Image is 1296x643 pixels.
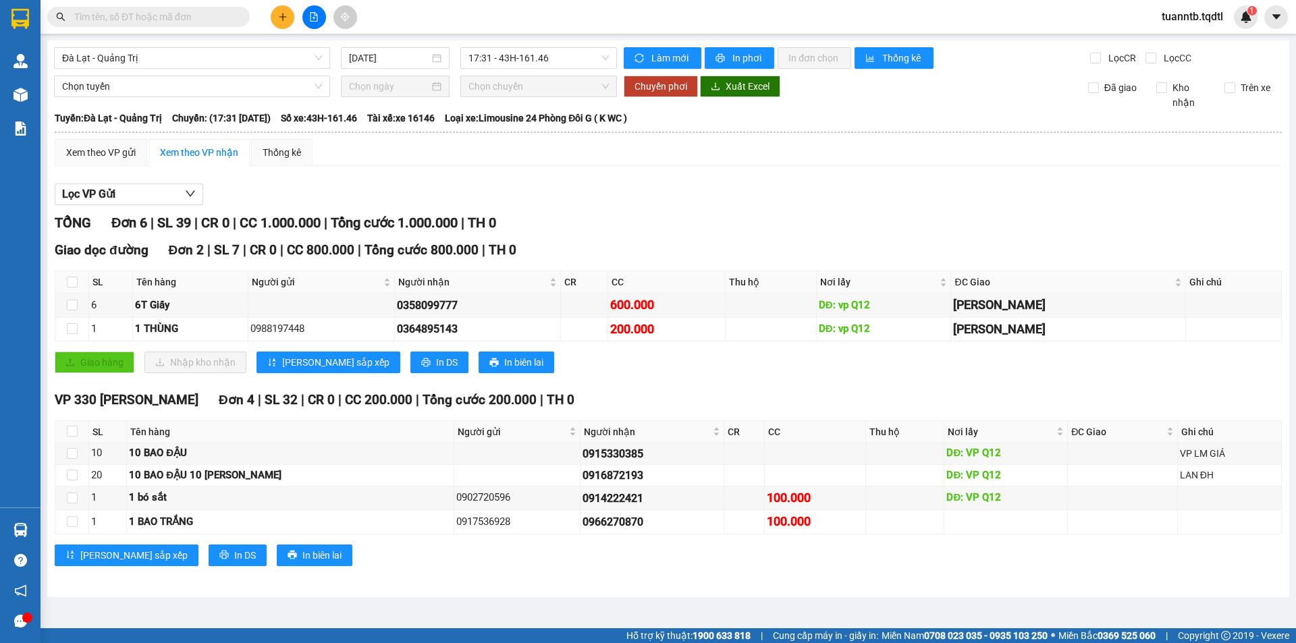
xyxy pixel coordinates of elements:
span: | [482,242,485,258]
span: Chuyến: (17:31 [DATE]) [172,111,271,125]
span: message [14,615,27,627]
img: solution-icon [13,121,28,136]
button: sort-ascending[PERSON_NAME] sắp xếp [256,352,400,373]
input: Chọn ngày [349,79,429,94]
div: 10 BAO ĐẬU 10 [PERSON_NAME] [129,468,452,484]
div: 10 BAO ĐẬU [129,445,452,462]
span: Nơi lấy [948,424,1054,439]
div: 600.000 [610,296,723,314]
span: printer [421,358,431,368]
span: Người gửi [252,275,381,289]
span: 1 [1249,6,1254,16]
span: In DS [436,355,458,370]
span: Kho nhận [1167,80,1214,110]
span: plus [278,12,288,22]
div: 100.000 [767,512,863,531]
th: Ghi chú [1186,271,1282,293]
th: Tên hàng [133,271,248,293]
span: notification [14,584,27,597]
span: | [461,215,464,231]
button: downloadXuất Excel [700,76,780,97]
div: 100.000 [767,488,863,507]
button: In đơn chọn [778,47,851,69]
button: aim [333,5,357,29]
th: Thu hộ [866,421,945,443]
span: [PERSON_NAME] sắp xếp [282,355,389,370]
span: 17:31 - 43H-161.46 [468,48,609,68]
span: ĐC Giao [954,275,1171,289]
span: Đơn 6 [111,215,147,231]
div: 1 [91,321,130,337]
button: printerIn biên lai [277,544,352,566]
span: SL 32 [265,392,298,408]
th: SL [89,421,127,443]
div: Xem theo VP gửi [66,145,136,160]
span: TH 0 [547,392,574,408]
span: TH 0 [468,215,496,231]
div: 1 [91,490,124,506]
div: 0915330385 [583,445,721,462]
span: In DS [234,548,256,563]
span: Tổng cước 800.000 [364,242,479,258]
span: TH 0 [489,242,516,258]
img: warehouse-icon [13,54,28,68]
div: 0917536928 [456,514,578,530]
div: 1 [91,514,124,530]
span: | [338,392,342,408]
th: CC [608,271,726,293]
span: | [324,215,327,231]
div: 0914222421 [583,490,721,507]
button: Lọc VP Gửi [55,184,203,205]
span: printer [219,550,229,561]
div: DĐ: VP Q12 [946,468,1065,484]
span: printer [489,358,499,368]
span: In phơi [732,51,763,65]
span: Người gửi [458,424,566,439]
span: | [207,242,211,258]
span: | [194,215,198,231]
b: Tuyến: Đà Lạt - Quảng Trị [55,113,162,123]
div: 10 [91,445,124,462]
button: uploadGiao hàng [55,352,134,373]
span: | [151,215,154,231]
button: printerIn biên lai [479,352,554,373]
span: printer [288,550,297,561]
img: warehouse-icon [13,88,28,102]
div: 1 THÙNG [135,321,246,337]
span: VP 330 [PERSON_NAME] [55,392,198,408]
img: warehouse-icon [13,523,28,537]
button: printerIn phơi [705,47,774,69]
div: 0358099777 [397,297,558,314]
div: [PERSON_NAME] [953,296,1183,314]
span: Đã giao [1099,80,1142,95]
div: Xem theo VP nhận [160,145,238,160]
span: Đơn 4 [219,392,254,408]
button: printerIn DS [209,544,267,566]
th: CC [765,421,866,443]
span: download [711,82,720,92]
div: 0966270870 [583,513,721,530]
span: In biên lai [504,355,543,370]
strong: 1900 633 818 [693,630,751,641]
span: CR 0 [201,215,230,231]
span: CR 0 [250,242,277,258]
span: file-add [309,12,319,22]
span: sync [634,53,646,64]
input: 15/08/2025 [349,51,429,65]
strong: 0369 525 060 [1098,630,1156,641]
span: | [761,628,763,643]
div: 20 [91,468,124,484]
span: SL 7 [214,242,240,258]
span: [PERSON_NAME] sắp xếp [80,548,188,563]
span: question-circle [14,554,27,567]
div: DĐ: VP Q12 [946,445,1065,462]
span: | [301,392,304,408]
span: Người nhận [398,275,547,289]
div: 6T Giấy [135,298,246,314]
span: SL 39 [157,215,191,231]
span: Số xe: 43H-161.46 [281,111,357,125]
div: 0988197448 [250,321,392,337]
button: file-add [302,5,326,29]
div: LAN ĐH [1180,468,1279,482]
span: search [56,12,65,22]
